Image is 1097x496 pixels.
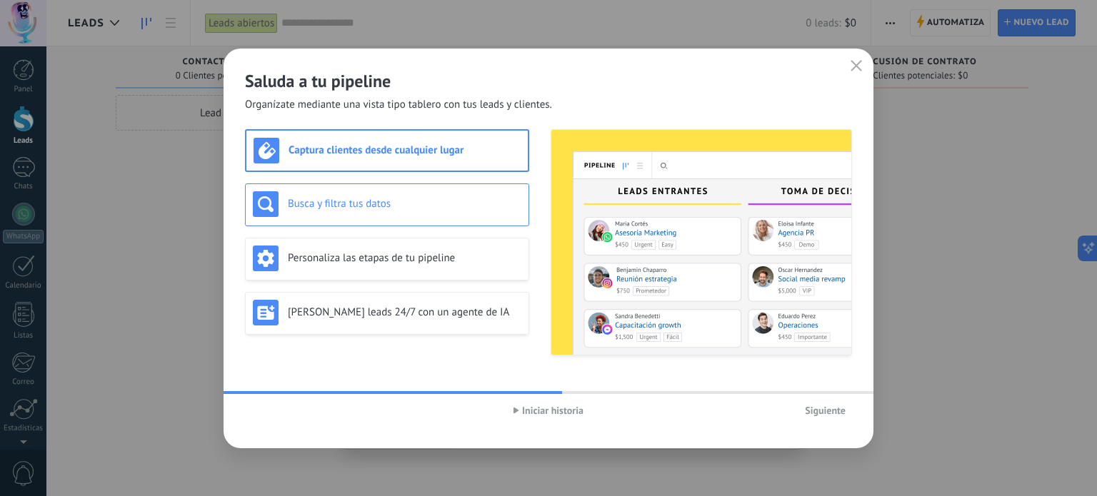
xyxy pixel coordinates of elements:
[289,143,521,157] h3: Captura clientes desde cualquier lugar
[805,405,846,415] span: Siguiente
[798,400,852,421] button: Siguiente
[288,305,521,319] h3: [PERSON_NAME] leads 24/7 con un agente de IA
[522,405,583,415] span: Iniciar historia
[288,197,521,211] h3: Busca y filtra tus datos
[245,70,852,92] h2: Saluda a tu pipeline
[245,98,552,112] span: Organízate mediante una vista tipo tablero con tus leads y clientes.
[507,400,590,421] button: Iniciar historia
[288,251,521,265] h3: Personaliza las etapas de tu pipeline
